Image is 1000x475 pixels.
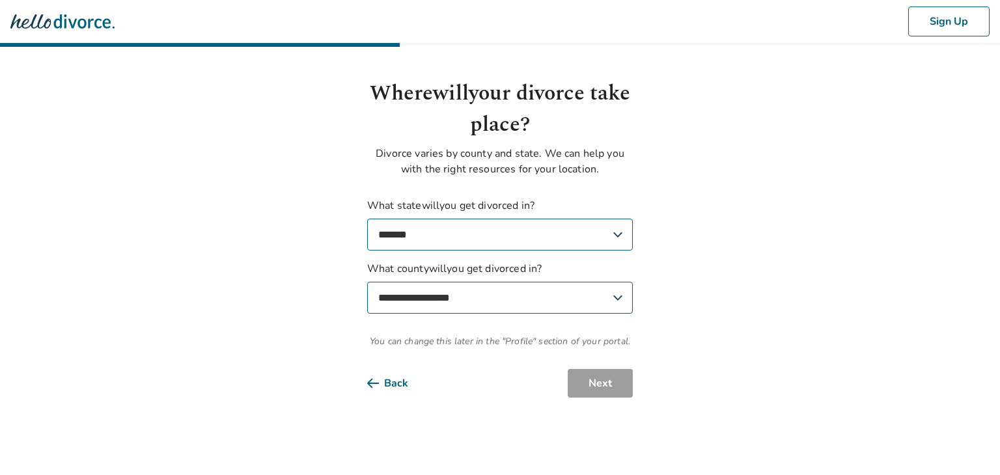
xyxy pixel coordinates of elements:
img: Hello Divorce Logo [10,8,115,34]
span: You can change this later in the "Profile" section of your portal. [367,334,633,348]
button: Sign Up [908,7,990,36]
label: What state will you get divorced in? [367,198,633,251]
p: Divorce varies by county and state. We can help you with the right resources for your location. [367,146,633,177]
select: What countywillyou get divorced in? [367,282,633,314]
select: What statewillyou get divorced in? [367,219,633,251]
button: Back [367,369,429,398]
button: Next [568,369,633,398]
label: What county will you get divorced in? [367,261,633,314]
iframe: Chat Widget [935,413,1000,475]
h1: Where will your divorce take place? [367,78,633,141]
